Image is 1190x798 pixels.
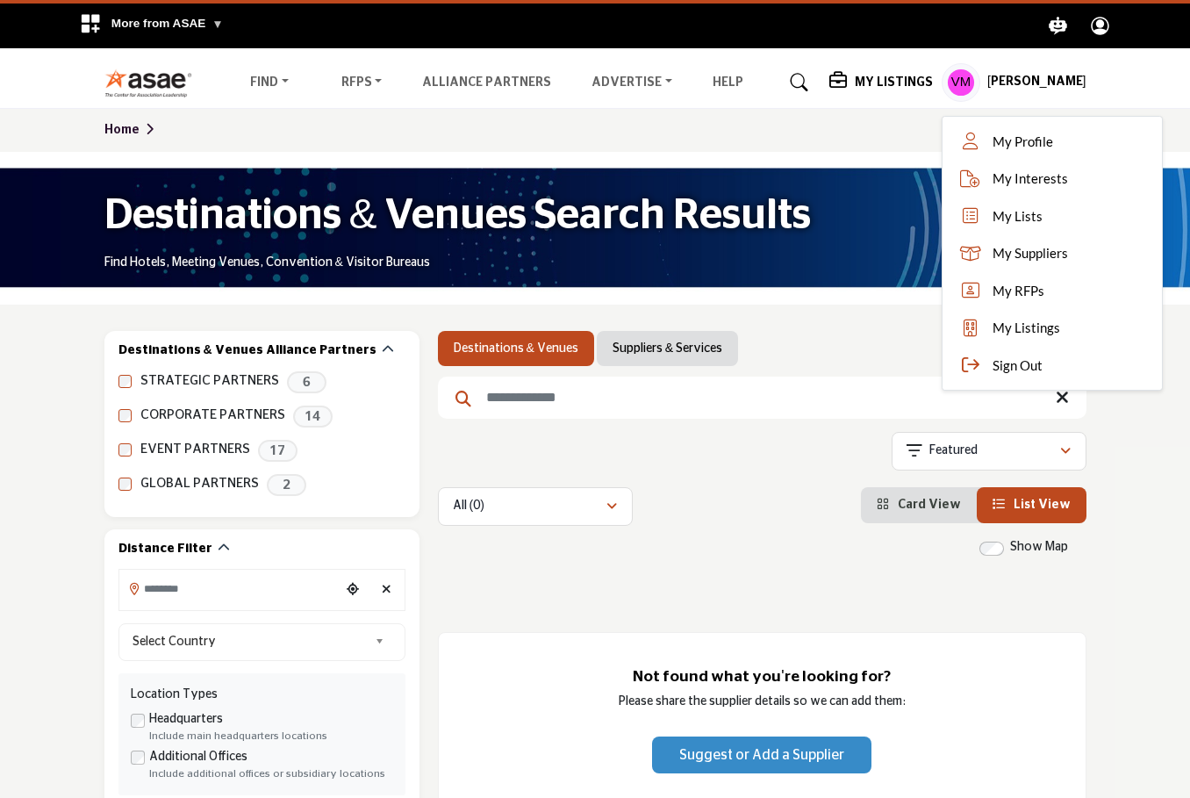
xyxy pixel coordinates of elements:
[340,572,365,609] div: Choose your current location
[118,541,212,558] h2: Distance Filter
[773,68,820,97] a: Search
[949,198,1156,235] a: My Lists
[829,72,933,93] div: My Listings
[993,169,1068,189] span: My Interests
[118,409,132,422] input: CORPORATE PARTNERS checkbox
[438,377,1086,419] input: Search Keyword
[949,123,1156,161] a: My Profile
[293,406,333,428] span: 14
[993,281,1044,301] span: My RFPs
[140,440,250,460] label: EVENT PARTNERS
[652,737,871,773] button: Suggest or Add a Supplier
[942,63,980,102] button: Show hide supplier dropdown
[149,748,247,766] label: Additional Offices
[238,70,301,95] a: Find
[929,442,978,460] p: Featured
[898,499,961,511] span: Card View
[104,255,430,272] p: Find Hotels, Meeting Venues, Convention & Visitor Bureaus
[993,132,1053,152] span: My Profile
[949,160,1156,198] a: My Interests
[977,487,1086,523] li: List View
[949,234,1156,272] a: My Suppliers
[118,478,132,491] input: GLOBAL PARTNERS checkbox
[474,668,1050,687] h3: Not found what you're looking for?
[119,572,341,606] input: Search Location
[118,375,132,388] input: STRATEGIC PARTNERS checkbox
[993,499,1071,511] a: View List
[104,68,202,97] img: Site Logo
[453,498,484,515] p: All (0)
[993,243,1068,263] span: My Suppliers
[1010,538,1068,557] label: Show Map
[140,371,279,392] label: STRATEGIC PARTNERS
[422,76,551,89] a: Alliance Partners
[118,342,376,360] h2: Destinations & Venues Alliance Partners
[131,686,393,704] div: Location Types
[613,340,722,357] a: Suppliers & Services
[149,710,223,729] label: Headquarters
[1014,499,1071,511] span: List View
[438,487,633,526] button: All (0)
[118,443,132,457] input: EVENT PARTNERS checkbox
[140,406,285,426] label: CORPORATE PARTNERS
[140,474,259,494] label: GLOBAL PARTNERS
[133,631,368,652] span: Select Country
[104,124,160,136] a: Home
[287,371,326,393] span: 6
[949,272,1156,310] a: My RFPs
[454,340,578,357] a: Destinations & Venues
[877,499,961,511] a: View Card
[111,17,224,30] span: More from ASAE
[104,189,811,243] h1: Destinations & Venues Search Results
[861,487,977,523] li: Card View
[993,206,1043,226] span: My Lists
[258,440,297,462] span: 17
[149,766,393,782] div: Include additional offices or subsidiary locations
[855,75,933,90] h5: My Listings
[987,74,1086,91] h5: [PERSON_NAME]
[619,695,906,708] span: Please share the supplier details so we can add them:
[713,76,743,89] a: Help
[374,572,399,609] div: Clear search location
[892,432,1086,471] button: Featured
[579,70,685,95] a: Advertise
[149,729,393,744] div: Include main headquarters locations
[68,4,234,48] div: More from ASAE
[267,474,306,496] span: 2
[993,356,1043,376] span: Sign Out
[329,70,395,95] a: RFPs
[679,748,844,762] span: Suggest or Add a Supplier
[993,318,1060,338] span: My Listings
[949,309,1156,347] a: My Listings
